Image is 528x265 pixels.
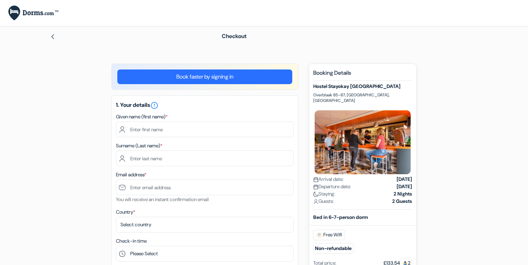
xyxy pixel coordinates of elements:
img: left_arrow.svg [50,34,56,39]
label: Given name (first name) [116,113,168,120]
span: Checkout [222,32,247,40]
label: Email address [116,171,146,178]
img: user_icon.svg [313,199,318,204]
input: Enter last name [116,150,294,166]
input: Enter first name [116,122,294,137]
h5: Booking Details [313,69,412,81]
img: Dorms.com [8,6,58,21]
h5: Hostel Stayokay [GEOGRAPHIC_DATA] [313,83,412,89]
input: Enter email address [116,179,294,195]
span: Departure date: [313,183,351,190]
label: Check-in time [116,237,147,245]
i: error_outline [150,101,159,110]
strong: [DATE] [397,183,412,190]
strong: [DATE] [397,176,412,183]
label: Country [116,208,135,216]
img: calendar.svg [313,177,318,182]
span: Arrival date: [313,176,344,183]
strong: 2 Nights [394,190,412,198]
small: You will receive an instant confirmation email [116,196,209,203]
img: free_wifi.svg [316,232,322,238]
a: Book faster by signing in [117,69,292,84]
b: Bed in 6-7-person dorm [313,214,368,220]
span: Free Wifi [313,230,345,240]
label: Surname (Last name) [116,142,162,149]
img: moon.svg [313,192,318,197]
a: error_outline [150,101,159,109]
p: Overblaak 85-87, [GEOGRAPHIC_DATA], [GEOGRAPHIC_DATA] [313,92,412,103]
span: Staying: [313,190,335,198]
small: Non-refundable [313,243,353,254]
img: calendar.svg [313,184,318,190]
span: Guests: [313,198,334,205]
strong: 2 Guests [392,198,412,205]
h5: 1. Your details [116,101,294,110]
